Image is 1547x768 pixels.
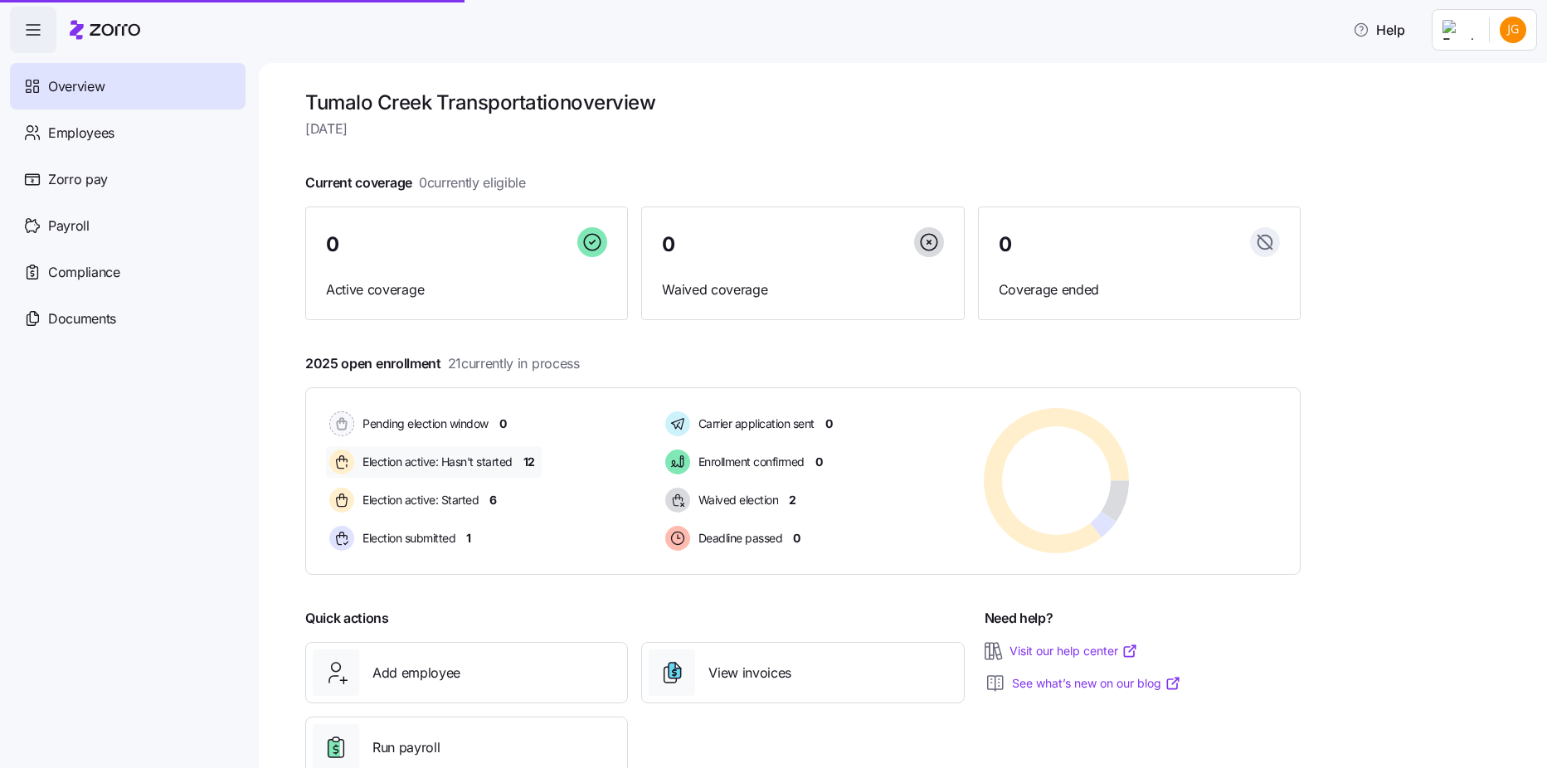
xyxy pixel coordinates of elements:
a: Overview [10,63,246,109]
span: Waived coverage [662,279,943,300]
span: 2 [789,492,796,508]
span: 21 currently in process [448,353,580,374]
span: 0 [999,235,1012,255]
a: See what’s new on our blog [1012,675,1181,692]
span: Current coverage [305,173,526,193]
span: 0 currently eligible [419,173,526,193]
span: 0 [499,416,507,432]
span: 0 [326,235,339,255]
span: Run payroll [372,737,440,758]
span: Election active: Hasn't started [358,454,513,470]
span: [DATE] [305,119,1301,139]
a: Visit our help center [1009,643,1138,659]
span: Overview [48,76,105,97]
span: Waived election [693,492,779,508]
button: Help [1340,13,1418,46]
span: Zorro pay [48,169,108,190]
span: Quick actions [305,608,389,629]
span: Coverage ended [999,279,1280,300]
span: Add employee [372,663,460,683]
span: 12 [523,454,535,470]
span: Help [1353,20,1405,40]
a: Documents [10,295,246,342]
span: 1 [466,530,471,547]
span: Compliance [48,262,120,283]
span: Deadline passed [693,530,783,547]
span: 2025 open enrollment [305,353,580,374]
span: Need help? [985,608,1053,629]
h1: Tumalo Creek Transportation overview [305,90,1301,115]
span: Enrollment confirmed [693,454,805,470]
span: Employees [48,123,114,143]
img: be28eee7940ff7541a673135d606113e [1500,17,1526,43]
a: Zorro pay [10,156,246,202]
span: Pending election window [358,416,489,432]
span: 6 [489,492,497,508]
span: Documents [48,309,116,329]
span: 0 [793,530,800,547]
img: Employer logo [1442,20,1476,40]
span: Carrier application sent [693,416,815,432]
span: 0 [825,416,833,432]
span: Payroll [48,216,90,236]
a: Employees [10,109,246,156]
span: Election active: Started [358,492,479,508]
span: Active coverage [326,279,607,300]
span: 0 [815,454,823,470]
span: Election submitted [358,530,455,547]
a: Payroll [10,202,246,249]
a: Compliance [10,249,246,295]
span: View invoices [708,663,791,683]
span: 0 [662,235,675,255]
